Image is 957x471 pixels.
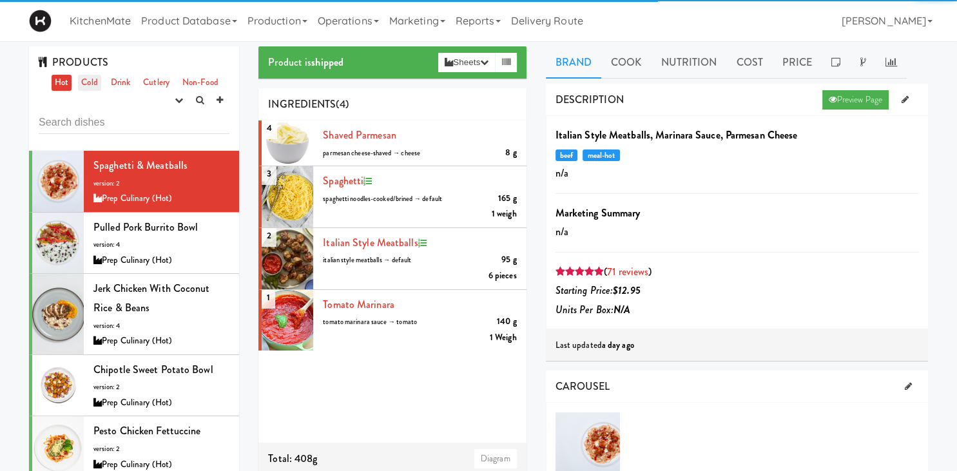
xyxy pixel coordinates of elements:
a: Cutlery [140,75,173,91]
span: 2 [262,224,276,247]
b: $12.95 [613,283,641,298]
span: version: 4 [93,321,120,331]
div: 165 g [498,191,517,207]
button: Sheets [438,53,495,72]
a: Cook [601,46,651,79]
span: version: 2 [93,178,120,188]
span: 3 [262,162,276,185]
a: Non-Food [179,75,222,91]
span: Total: 408g [268,451,317,466]
a: Cold [78,75,101,91]
div: 6 pieces [488,268,517,284]
span: version: 2 [93,382,120,392]
li: Pulled Pork Burrito Bowlversion: 4Prep Culinary (Hot) [29,213,239,274]
a: Nutrition [651,46,726,79]
a: Hot [52,75,72,91]
li: Chipotle Sweet Potato Bowlversion: 2Prep Culinary (Hot) [29,355,239,417]
div: ( ) [556,262,918,282]
b: Italian Style Meatballs, Marinara Sauce, Parmesan Cheese [556,128,798,142]
b: shipped [311,55,343,70]
span: DESCRIPTION [556,92,624,107]
a: Shaved Parmesan [323,128,396,142]
li: Jerk Chicken with Coconut Rice & Beansversion: 4Prep Culinary (Hot) [29,274,239,354]
li: 2Italian Style Meatballs95 gitalian style meatballs → default6 pieces [258,228,526,290]
span: meal-hot [583,149,619,161]
div: 1 weigh [492,206,517,222]
input: Search dishes [39,110,229,134]
img: Micromart [29,10,52,32]
span: PRODUCTS [39,55,108,70]
b: Marketing Summary [556,206,641,220]
span: Chipotle Sweet Potato Bowl [93,362,213,377]
span: 1 [262,286,275,309]
div: Prep Culinary (Hot) [93,253,229,269]
div: 140 g [497,314,517,330]
a: Price [773,46,822,79]
span: Jerk Chicken with Coconut Rice & Beans [93,281,210,315]
a: spaghetti [323,173,363,188]
div: 1 Weigh [490,330,517,346]
li: Spaghetti & Meatballsversion: 2Prep Culinary (Hot) [29,151,239,213]
a: Preview Page [822,90,889,110]
div: Prep Culinary (Hot) [93,191,229,207]
div: Prep Culinary (Hot) [93,333,229,349]
a: Cost [726,46,772,79]
span: 4 [262,117,277,139]
span: italian style meatballs → default [323,255,411,265]
i: Units Per Box: [556,302,631,317]
div: 8 g [505,145,516,161]
i: Recipe [418,239,427,247]
span: Product is [268,55,343,70]
a: 71 reviews [607,264,648,279]
i: Starting Price: [556,283,641,298]
b: N/A [614,302,630,317]
li: 3spaghetti165 gspaghetti noodles-cooked/brined → default1 weigh [258,166,526,228]
div: Prep Culinary (Hot) [93,395,229,411]
div: 95 g [501,252,516,268]
span: Spaghetti & Meatballs [93,158,188,173]
span: version: 4 [93,240,120,249]
b: a day ago [602,339,634,351]
li: 4Shaved Parmesan8 gparmesan cheese-shaved → cheese [258,120,526,166]
p: n/a [556,222,918,242]
span: CAROUSEL [556,379,610,394]
a: Diagram [474,449,517,468]
span: parmesan cheese-shaved → cheese [323,148,420,158]
span: spaghetti noodles-cooked/brined → default [323,194,442,204]
i: Recipe [363,177,372,186]
a: Italian Style Meatballs [323,235,418,250]
a: Drink [108,75,134,91]
p: n/a [556,164,918,183]
span: beef [556,149,578,161]
span: Pesto Chicken Fettuccine [93,423,200,438]
span: INGREDIENTS [268,97,336,111]
a: Brand [546,46,602,79]
span: tomato marinara sauce → tomato [323,317,417,327]
a: Tomato Marinara [323,297,394,312]
span: Last updated [556,339,634,351]
span: (4) [336,97,348,111]
span: version: 2 [93,444,120,454]
li: 1Tomato Marinara140 gtomato marinara sauce → tomato1 Weigh [258,290,526,351]
span: Pulled Pork Burrito Bowl [93,220,198,235]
